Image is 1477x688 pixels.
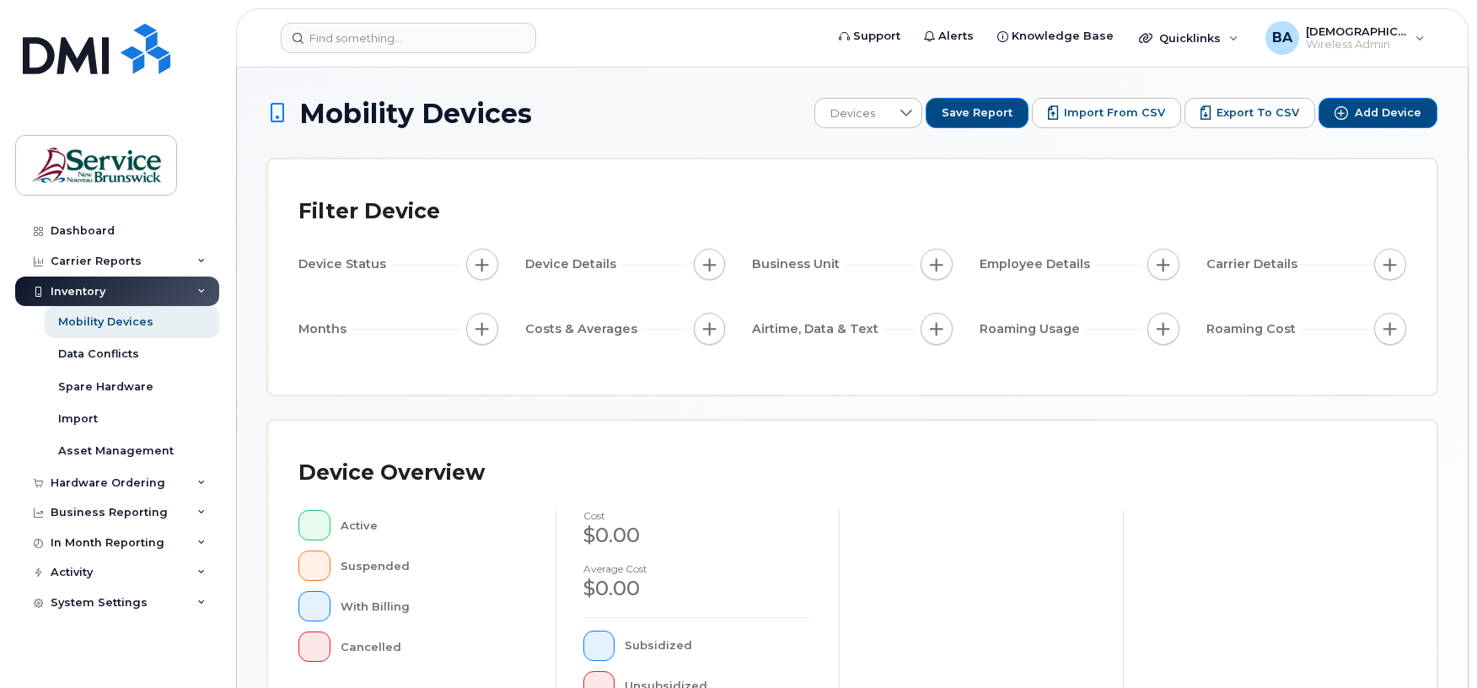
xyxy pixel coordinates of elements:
div: Suspended [341,551,529,581]
button: Import from CSV [1032,98,1181,128]
span: Airtime, Data & Text [752,320,884,338]
span: Device Status [298,255,391,273]
span: Save Report [942,105,1012,121]
div: Active [341,510,529,540]
span: Add Device [1355,105,1421,121]
span: Roaming Cost [1206,320,1301,338]
span: Employee Details [980,255,1095,273]
span: Business Unit [752,255,845,273]
button: Save Report [926,98,1029,128]
h4: Average cost [583,563,813,574]
span: Mobility Devices [299,99,532,128]
button: Add Device [1319,98,1437,128]
div: Cancelled [341,632,529,662]
span: Months [298,320,352,338]
div: Filter Device [298,190,440,234]
div: $0.00 [583,521,813,550]
span: Import from CSV [1064,105,1165,121]
h4: cost [583,510,813,521]
div: Device Overview [298,451,485,495]
div: $0.00 [583,574,813,603]
button: Export to CSV [1184,98,1315,128]
span: Roaming Usage [980,320,1085,338]
span: Carrier Details [1206,255,1302,273]
span: Device Details [525,255,621,273]
span: Costs & Averages [525,320,642,338]
span: Export to CSV [1217,105,1299,121]
div: Subsidized [625,631,812,661]
div: With Billing [341,591,529,621]
span: Devices [815,99,890,129]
